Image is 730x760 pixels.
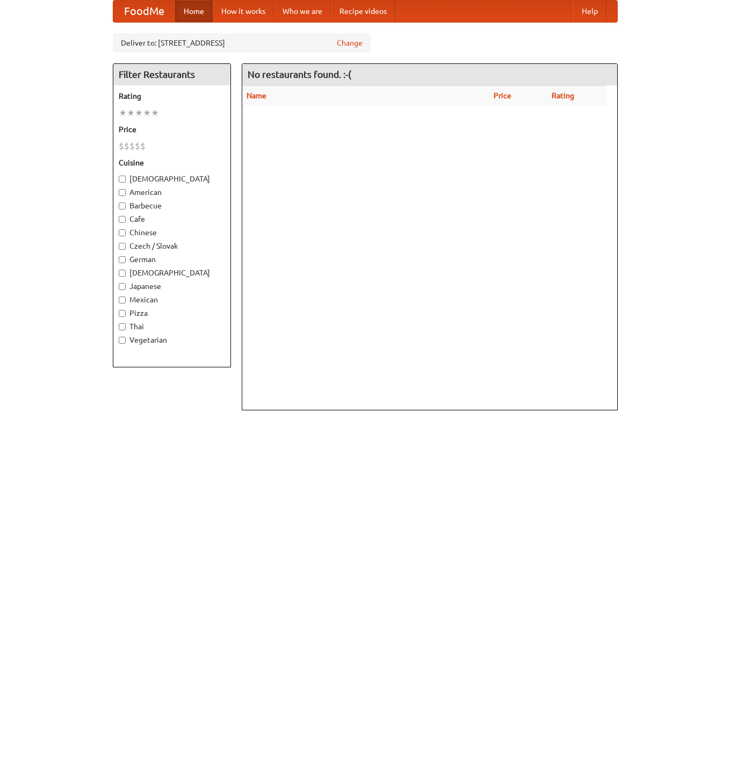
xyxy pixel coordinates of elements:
[119,270,126,277] input: [DEMOGRAPHIC_DATA]
[119,256,126,263] input: German
[119,202,126,209] input: Barbecue
[119,200,225,211] label: Barbecue
[337,38,363,48] a: Change
[119,337,126,344] input: Vegetarian
[124,140,129,152] li: $
[247,91,266,100] a: Name
[119,310,126,317] input: Pizza
[113,64,230,85] h4: Filter Restaurants
[494,91,511,100] a: Price
[119,140,124,152] li: $
[573,1,606,22] a: Help
[119,227,225,238] label: Chinese
[113,33,371,53] div: Deliver to: [STREET_ADDRESS]
[119,124,225,135] h5: Price
[119,107,127,119] li: ★
[213,1,274,22] a: How it works
[135,140,140,152] li: $
[119,214,225,225] label: Cafe
[127,107,135,119] li: ★
[119,157,225,168] h5: Cuisine
[119,335,225,345] label: Vegetarian
[113,1,175,22] a: FoodMe
[119,189,126,196] input: American
[119,321,225,332] label: Thai
[143,107,151,119] li: ★
[140,140,146,152] li: $
[119,173,225,184] label: [DEMOGRAPHIC_DATA]
[119,308,225,319] label: Pizza
[119,216,126,223] input: Cafe
[119,267,225,278] label: [DEMOGRAPHIC_DATA]
[552,91,574,100] a: Rating
[119,254,225,265] label: German
[119,176,126,183] input: [DEMOGRAPHIC_DATA]
[119,281,225,292] label: Japanese
[119,283,126,290] input: Japanese
[151,107,159,119] li: ★
[274,1,331,22] a: Who we are
[119,91,225,102] h5: Rating
[248,69,351,79] ng-pluralize: No restaurants found. :-(
[135,107,143,119] li: ★
[119,241,225,251] label: Czech / Slovak
[129,140,135,152] li: $
[331,1,395,22] a: Recipe videos
[119,294,225,305] label: Mexican
[119,229,126,236] input: Chinese
[119,187,225,198] label: American
[119,323,126,330] input: Thai
[119,243,126,250] input: Czech / Slovak
[175,1,213,22] a: Home
[119,296,126,303] input: Mexican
